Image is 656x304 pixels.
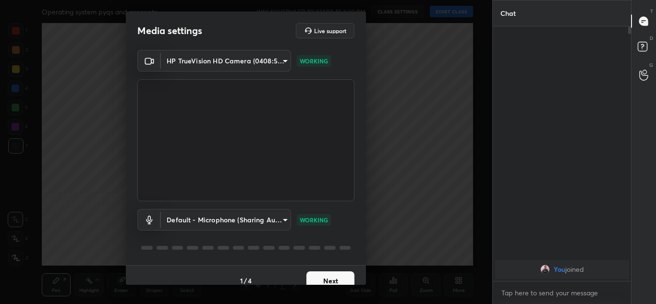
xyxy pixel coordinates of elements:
[650,35,653,42] p: D
[314,28,346,34] h5: Live support
[649,61,653,69] p: G
[306,271,354,291] button: Next
[554,266,565,273] span: You
[240,276,243,286] h4: 1
[493,258,632,281] div: grid
[493,0,523,26] p: Chat
[650,8,653,15] p: T
[244,276,247,286] h4: /
[300,216,328,224] p: WORKING
[565,266,584,273] span: joined
[161,50,291,72] div: HP TrueVision HD Camera (0408:5365)
[161,209,291,231] div: HP TrueVision HD Camera (0408:5365)
[137,24,202,37] h2: Media settings
[300,57,328,65] p: WORKING
[540,265,550,274] img: 5e7d78be74424a93b69e3b6a16e44824.jpg
[248,276,252,286] h4: 4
